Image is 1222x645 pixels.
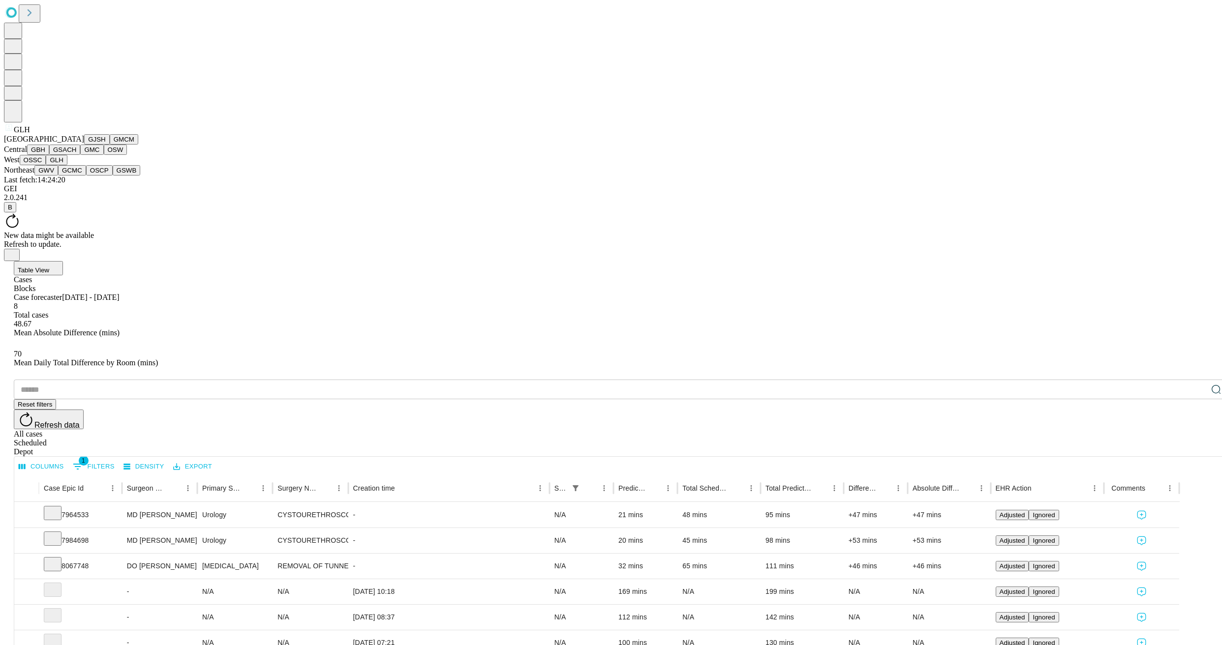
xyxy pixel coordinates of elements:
[353,484,395,492] div: Creation time
[19,532,34,550] button: Expand
[765,554,839,579] div: 111 mins
[318,481,332,495] button: Sort
[353,502,545,528] div: -
[1033,588,1055,595] span: Ignored
[127,502,192,528] div: MD [PERSON_NAME] Md
[913,502,986,528] div: +47 mins
[14,399,56,410] button: Reset filters
[682,484,730,492] div: Total Scheduled Duration
[849,579,903,604] div: N/A
[849,484,877,492] div: Difference
[110,134,138,145] button: GMCM
[44,528,117,553] div: 7984698
[682,554,756,579] div: 65 mins
[647,481,661,495] button: Sort
[14,358,158,367] span: Mean Daily Total Difference by Room (mins)
[8,204,12,211] span: B
[682,579,756,604] div: N/A
[127,579,192,604] div: -
[618,502,672,528] div: 21 mins
[661,481,675,495] button: Menu
[618,554,672,579] div: 32 mins
[554,554,609,579] div: N/A
[243,481,256,495] button: Sort
[46,155,67,165] button: GLH
[554,579,609,604] div: N/A
[4,231,1218,240] div: New data might be available
[4,249,20,261] button: Close
[277,554,343,579] div: REMOVAL OF TUNNELED CENTRAL VENOUS ACCESS DEVICE WITH PORT
[1029,561,1059,571] button: Ignored
[256,481,270,495] button: Menu
[14,125,30,134] span: GLH
[1033,614,1055,621] span: Ignored
[878,481,891,495] button: Sort
[1000,588,1025,595] span: Adjusted
[202,502,268,528] div: Urology
[86,165,113,176] button: OSCP
[1000,537,1025,544] span: Adjusted
[4,240,1218,249] div: Refresh to update.
[913,528,986,553] div: +53 mins
[1000,614,1025,621] span: Adjusted
[1000,562,1025,570] span: Adjusted
[14,410,84,429] button: Refresh data
[1033,481,1046,495] button: Sort
[554,502,609,528] div: N/A
[4,193,1218,202] div: 2.0.241
[27,145,49,155] button: GBH
[70,459,117,474] button: Show filters
[996,484,1032,492] div: EHR Action
[1029,535,1059,546] button: Ignored
[19,609,34,626] button: Expand
[913,484,960,492] div: Absolute Difference
[79,456,89,466] span: 1
[569,481,582,495] div: 1 active filter
[84,134,110,145] button: GJSH
[996,561,1029,571] button: Adjusted
[20,155,46,165] button: OSSC
[765,579,839,604] div: 199 mins
[597,481,611,495] button: Menu
[113,165,141,176] button: GSWB
[181,481,195,495] button: Menu
[913,579,986,604] div: N/A
[996,535,1029,546] button: Adjusted
[167,481,181,495] button: Sort
[618,528,672,553] div: 20 mins
[4,135,84,143] span: [GEOGRAPHIC_DATA]
[34,165,58,176] button: GWV
[14,293,62,301] span: Case forecaster
[202,528,268,553] div: Urology
[14,302,18,310] span: 8
[353,579,545,604] div: [DATE] 10:18
[277,605,343,630] div: N/A
[277,502,343,528] div: CYSTOURETHROSCOPY WITH [MEDICAL_DATA] REMOVAL SIMPLE
[353,554,545,579] div: -
[353,605,545,630] div: [DATE] 08:37
[996,510,1029,520] button: Adjusted
[618,605,672,630] div: 112 mins
[202,554,268,579] div: [MEDICAL_DATA]
[913,605,986,630] div: N/A
[849,605,903,630] div: N/A
[682,605,756,630] div: N/A
[202,579,268,604] div: N/A
[127,554,192,579] div: DO [PERSON_NAME] Do
[4,166,34,174] span: Northeast
[814,481,827,495] button: Sort
[618,484,646,492] div: Predicted In Room Duration
[996,612,1029,622] button: Adjusted
[849,502,903,528] div: +47 mins
[1029,510,1059,520] button: Ignored
[1033,511,1055,519] span: Ignored
[961,481,975,495] button: Sort
[765,502,839,528] div: 95 mins
[975,481,988,495] button: Menu
[58,165,86,176] button: GCMC
[1163,481,1177,495] button: Menu
[80,145,103,155] button: GMC
[849,528,903,553] div: +53 mins
[765,605,839,630] div: 142 mins
[202,484,242,492] div: Primary Service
